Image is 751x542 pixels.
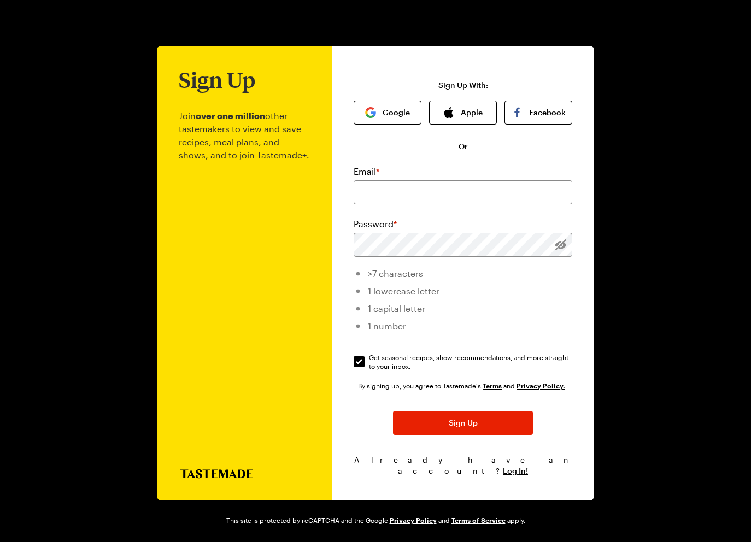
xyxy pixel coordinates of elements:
button: Google [354,101,421,125]
span: Already have an account? [354,455,572,475]
span: Or [459,141,468,152]
label: Email [354,165,379,178]
a: Tastemade Terms of Service [483,381,502,390]
a: Go to Tastemade Homepage [338,17,414,31]
a: Google Terms of Service [451,515,506,525]
p: Join other tastemakers to view and save recipes, meal plans, and shows, and to join Tastemade+. [179,92,310,469]
span: 1 number [368,321,406,331]
span: 1 capital letter [368,303,425,314]
h1: Sign Up [179,68,255,92]
p: Sign Up With: [438,81,488,90]
button: Sign Up [393,411,533,435]
button: Log In! [503,466,528,476]
span: 1 lowercase letter [368,286,439,296]
span: >7 characters [368,268,423,279]
span: Sign Up [449,417,478,428]
button: Facebook [504,101,572,125]
span: Get seasonal recipes, show recommendations, and more straight to your inbox. [369,353,573,370]
b: over one million [196,110,265,121]
button: Apple [429,101,497,125]
label: Password [354,217,397,231]
div: By signing up, you agree to Tastemade's and [358,380,568,391]
img: tastemade [338,18,414,27]
a: Tastemade Privacy Policy [517,381,565,390]
a: Google Privacy Policy [390,515,437,525]
div: This site is protected by reCAPTCHA and the Google and apply. [226,516,525,525]
input: Get seasonal recipes, show recommendations, and more straight to your inbox. [354,356,365,367]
